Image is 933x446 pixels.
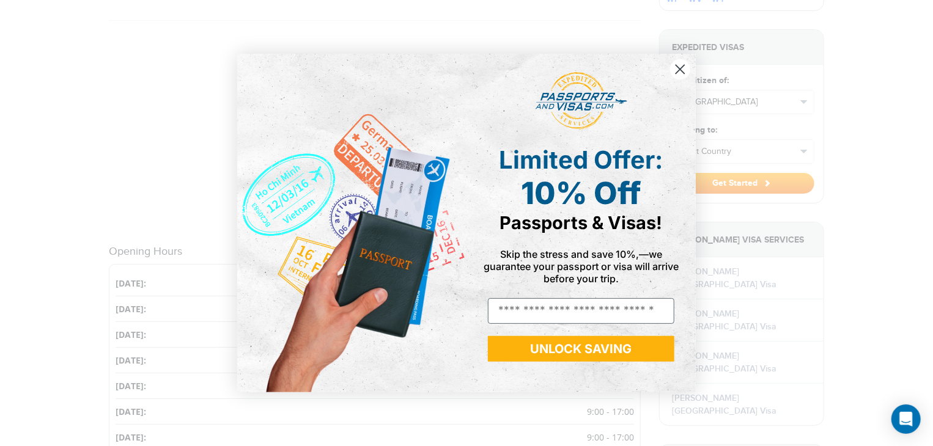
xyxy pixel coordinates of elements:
span: Passports & Visas! [500,212,663,233]
span: 10% Off [522,175,641,211]
span: Limited Offer: [500,145,663,175]
button: UNLOCK SAVING [488,336,674,362]
span: Skip the stress and save 10%,—we guarantee your passport or visa will arrive before your trip. [484,248,679,285]
div: Open Intercom Messenger [891,404,921,434]
img: de9cda0d-0715-46ca-9a25-073762a91ba7.png [237,54,466,392]
button: Close dialog [669,59,691,80]
img: passports and visas [536,72,627,130]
